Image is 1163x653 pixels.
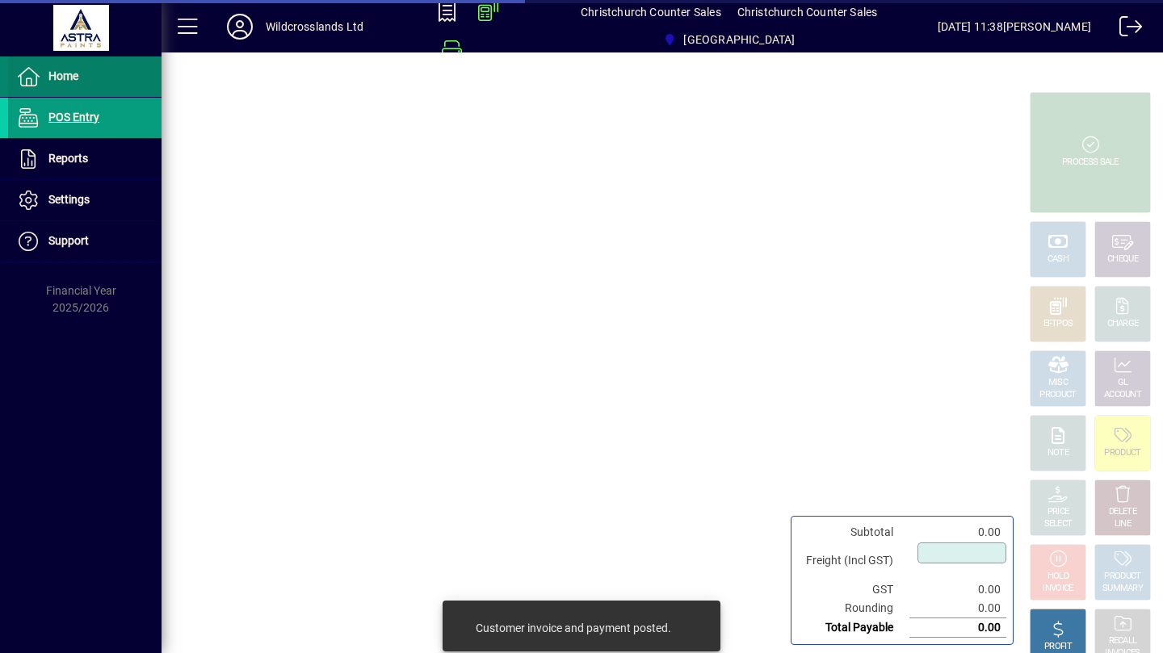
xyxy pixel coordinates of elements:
[8,139,162,179] a: Reports
[1043,318,1073,330] div: EFTPOS
[1048,571,1069,583] div: HOLD
[48,111,99,123] span: POS Entry
[909,523,1006,542] td: 0.00
[1062,157,1119,169] div: PROCESS SALE
[1048,447,1069,459] div: NOTE
[909,618,1006,638] td: 0.00
[8,180,162,220] a: Settings
[1044,641,1072,653] div: PROFIT
[48,234,89,247] span: Support
[1043,583,1073,595] div: INVOICE
[266,14,363,40] div: Wildcrosslands Ltd
[8,57,162,97] a: Home
[1102,583,1143,595] div: SUMMARY
[48,193,90,206] span: Settings
[1104,389,1141,401] div: ACCOUNT
[798,580,909,599] td: GST
[909,580,1006,599] td: 0.00
[657,25,801,54] span: Christchurch
[1104,571,1140,583] div: PRODUCT
[1107,318,1139,330] div: CHARGE
[476,620,671,636] div: Customer invoice and payment posted.
[798,599,909,618] td: Rounding
[683,27,795,52] span: [GEOGRAPHIC_DATA]
[1118,377,1128,389] div: GL
[798,523,909,542] td: Subtotal
[909,599,1006,618] td: 0.00
[1048,253,1069,266] div: CASH
[1109,635,1137,647] div: RECALL
[1115,518,1131,530] div: LINE
[8,221,162,262] a: Support
[1003,14,1091,40] div: [PERSON_NAME]
[798,618,909,638] td: Total Payable
[214,12,266,41] button: Profile
[1048,377,1068,389] div: MISC
[1107,253,1138,266] div: CHEQUE
[798,542,909,580] td: Freight (Incl GST)
[1044,518,1073,530] div: SELECT
[938,14,1003,40] span: [DATE] 11:38
[1048,506,1069,518] div: PRICE
[48,69,78,82] span: Home
[1104,447,1140,459] div: PRODUCT
[1109,506,1136,518] div: DELETE
[1039,389,1076,401] div: PRODUCT
[1107,3,1143,56] a: Logout
[48,152,88,165] span: Reports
